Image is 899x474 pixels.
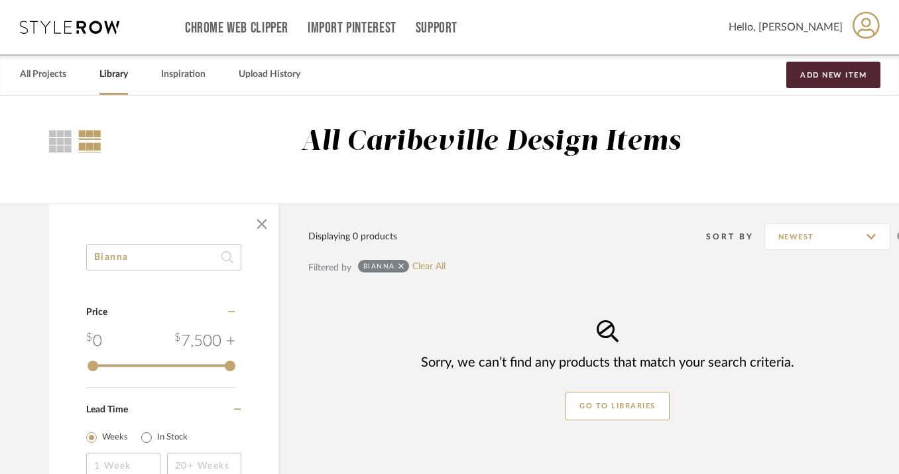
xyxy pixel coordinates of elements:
button: Add New Item [786,62,880,88]
button: GO TO LIBRARIES [566,392,670,420]
button: Close [249,211,275,237]
span: Hello, [PERSON_NAME] [729,19,843,35]
label: In Stock [157,431,188,444]
div: Sort By [706,230,764,243]
a: Clear All [412,261,446,272]
a: Support [416,23,457,34]
div: Sorry, we can’t find any products that match your search criteria. [421,353,794,372]
span: Lead Time [86,405,128,414]
a: All Projects [20,66,66,84]
span: Price [86,308,107,317]
div: Filtered by [308,261,351,275]
div: Displaying 0 products [308,229,397,244]
input: Search within 0 results [86,244,241,270]
div: Bianna [363,262,395,270]
div: All Caribeville Design Items [301,125,682,159]
a: Upload History [239,66,300,84]
a: Library [99,66,128,84]
a: Inspiration [161,66,206,84]
a: Import Pinterest [308,23,396,34]
div: 7,500 + [174,329,235,353]
label: Weeks [102,431,128,444]
a: Chrome Web Clipper [185,23,288,34]
div: 0 [86,329,102,353]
